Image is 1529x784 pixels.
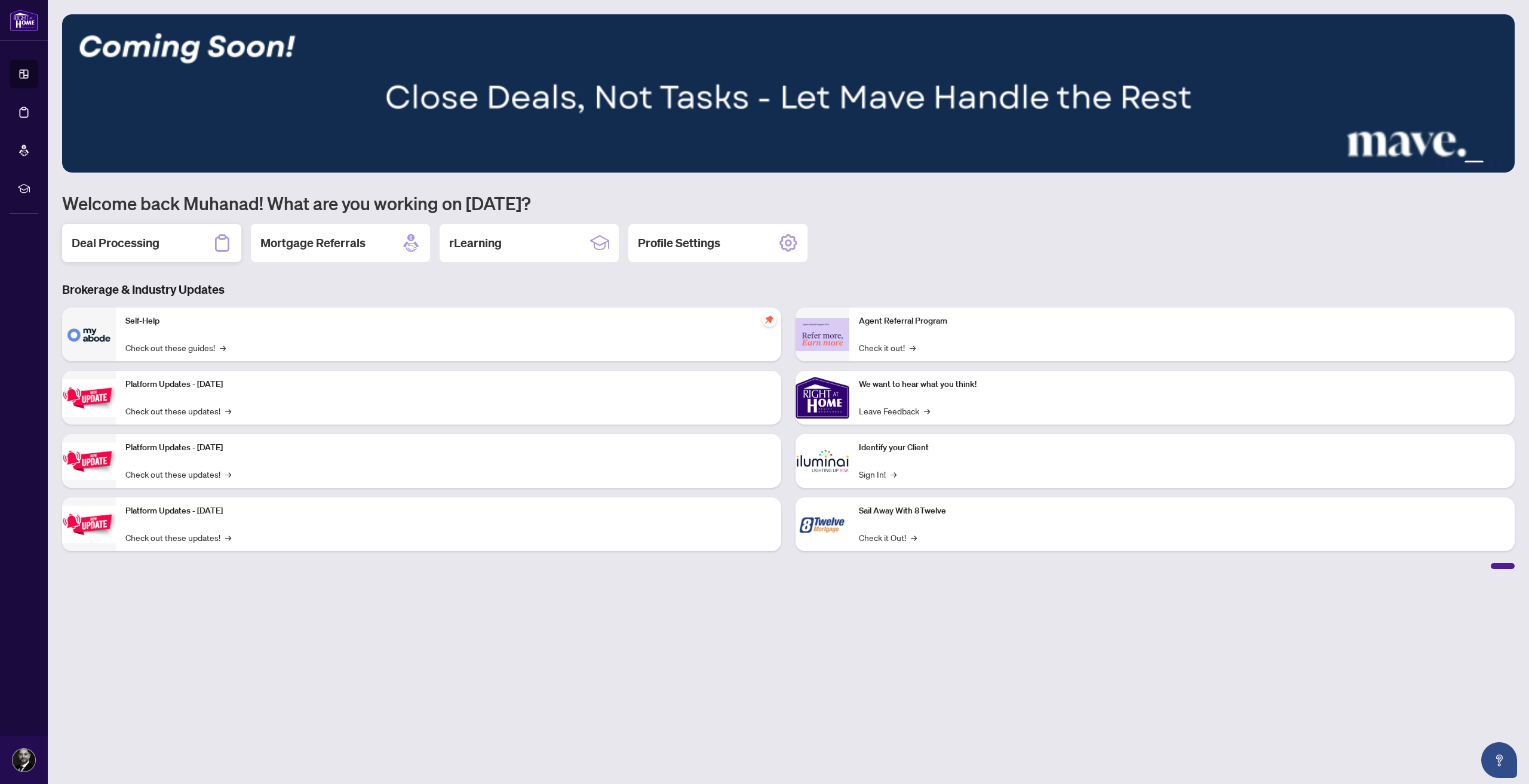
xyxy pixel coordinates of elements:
[125,341,226,354] a: Check out these guides!→
[225,468,231,481] span: →
[1464,161,1484,165] button: 4
[859,404,930,417] a: Leave Feedback→
[859,468,896,481] a: Sign In!→
[220,341,226,354] span: →
[125,315,772,328] p: Self-Help
[225,404,231,417] span: →
[1498,161,1503,165] button: 6
[859,378,1505,391] p: We want to hear what you think!
[62,379,116,417] img: Platform Updates - July 21, 2025
[859,531,917,544] a: Check it Out!→
[859,341,916,354] a: Check it out!→
[62,14,1515,173] img: Slide 3
[796,497,849,551] img: Sail Away With 8Twelve
[1445,161,1450,165] button: 2
[125,468,231,481] a: Check out these updates!→
[449,235,502,251] h2: rLearning
[1455,161,1460,165] button: 3
[796,434,849,488] img: Identify your Client
[62,442,116,480] img: Platform Updates - July 8, 2025
[62,281,1515,298] h3: Brokerage & Industry Updates
[125,404,231,417] a: Check out these updates!→
[125,531,231,544] a: Check out these updates!→
[13,749,35,771] img: Profile Icon
[10,9,38,31] img: logo
[638,235,720,251] h2: Profile Settings
[62,308,116,361] img: Self-Help
[125,505,772,518] p: Platform Updates - [DATE]
[924,404,930,417] span: →
[1481,742,1517,778] button: Open asap
[225,531,231,544] span: →
[1436,161,1441,165] button: 1
[796,371,849,425] img: We want to hear what you think!
[891,468,896,481] span: →
[72,235,159,251] h2: Deal Processing
[62,506,116,543] img: Platform Updates - June 23, 2025
[859,505,1505,518] p: Sail Away With 8Twelve
[125,378,772,391] p: Platform Updates - [DATE]
[260,235,366,251] h2: Mortgage Referrals
[910,341,916,354] span: →
[62,192,1515,214] h1: Welcome back Muhanad! What are you working on [DATE]?
[1488,161,1493,165] button: 5
[762,312,776,327] span: pushpin
[859,315,1505,328] p: Agent Referral Program
[796,318,849,351] img: Agent Referral Program
[859,441,1505,454] p: Identify your Client
[125,441,772,454] p: Platform Updates - [DATE]
[911,531,917,544] span: →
